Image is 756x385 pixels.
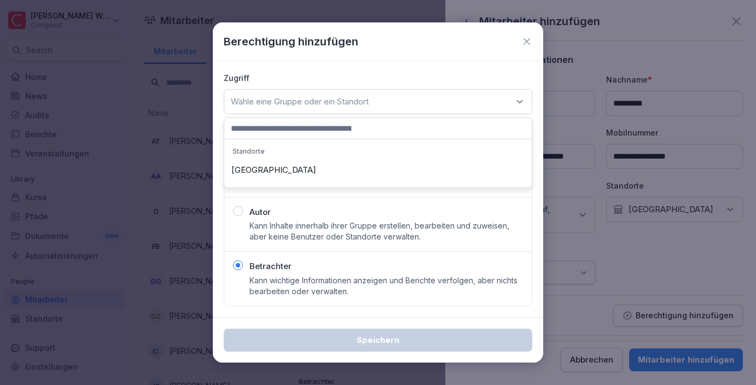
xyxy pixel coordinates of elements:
p: Kann Inhalte innerhalb ihrer Gruppe erstellen, bearbeiten und zuweisen, aber keine Benutzer oder ... [249,220,523,242]
div: [GEOGRAPHIC_DATA] [227,160,529,180]
p: Standorte [227,142,529,160]
p: Kann wichtige Informationen anzeigen und Berichte verfolgen, aber nichts bearbeiten oder verwalten. [249,275,523,297]
p: Berechtigung hinzufügen [224,33,358,50]
p: Betrachter [249,260,292,273]
p: Wähle eine Gruppe oder ein Standort [231,96,369,107]
div: Speichern [232,334,524,346]
p: Zugriff [224,72,532,84]
p: Autor [249,206,271,219]
button: Speichern [224,329,532,352]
